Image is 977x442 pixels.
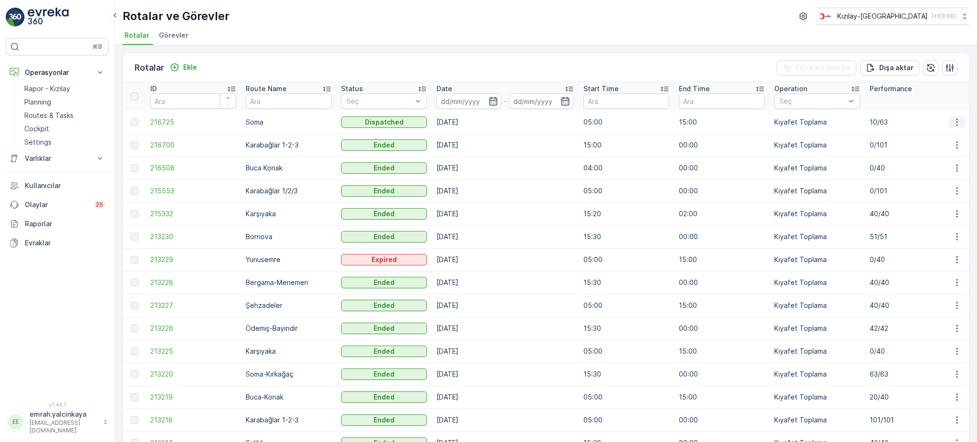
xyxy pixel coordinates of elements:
[432,179,579,202] td: [DATE]
[150,94,236,109] input: Ara
[159,31,188,40] span: Görevler
[131,233,138,241] div: Toggle Row Selected
[341,391,427,403] button: Ended
[25,238,105,248] p: Evraklar
[674,111,769,134] td: 15:00
[817,11,833,21] img: k%C4%B1z%C4%B1lay_jywRncg.png
[865,409,960,431] td: 101/101
[135,61,164,74] p: Rotalar
[432,157,579,179] td: [DATE]
[583,84,619,94] p: Start Time
[150,392,236,402] a: 213219
[150,415,236,425] a: 213218
[241,386,336,409] td: Buca-Konak
[374,186,395,196] p: Ended
[6,176,109,195] a: Kullanıcılar
[150,209,236,219] a: 215332
[432,271,579,294] td: [DATE]
[24,111,73,120] p: Routes & Tasks
[769,271,865,294] td: Kıyafet Toplama
[341,116,427,128] button: Dispatched
[131,210,138,218] div: Toggle Row Selected
[24,124,49,134] p: Cockpit
[865,179,960,202] td: 0/101
[25,68,90,77] p: Operasyonlar
[865,386,960,409] td: 20/40
[865,157,960,179] td: 0/40
[432,134,579,157] td: [DATE]
[579,409,674,431] td: 05:00
[579,271,674,294] td: 15:30
[131,118,138,126] div: Toggle Row Selected
[365,117,404,127] p: Dispatched
[150,347,236,356] span: 213225
[769,317,865,340] td: Kıyafet Toplama
[769,386,865,409] td: Kıyafet Toplama
[25,154,90,163] p: Varlıklar
[241,363,336,386] td: Soma-Kırkağaç
[341,139,427,151] button: Ended
[341,231,427,242] button: Ended
[341,185,427,197] button: Ended
[131,302,138,309] div: Toggle Row Selected
[131,325,138,332] div: Toggle Row Selected
[241,317,336,340] td: Ödemiş-Bayındır
[674,363,769,386] td: 00:00
[674,409,769,431] td: 00:00
[341,84,363,94] p: Status
[674,294,769,317] td: 15:00
[24,97,51,107] p: Planning
[131,370,138,378] div: Toggle Row Selected
[579,248,674,271] td: 05:00
[28,8,69,27] img: logo_light-DOdMpM7g.png
[374,278,395,287] p: Ended
[374,301,395,310] p: Ended
[674,248,769,271] td: 15:00
[865,294,960,317] td: 40/40
[241,409,336,431] td: Karabağlar 1-2-3
[579,202,674,225] td: 15:20
[21,122,109,136] a: Cockpit
[6,233,109,253] a: Evraklar
[432,111,579,134] td: [DATE]
[579,294,674,317] td: 05:00
[241,340,336,363] td: Karşıyaka
[241,179,336,202] td: Karabağlar 1/2/3
[432,202,579,225] td: [DATE]
[432,294,579,317] td: [DATE]
[24,137,52,147] p: Settings
[341,323,427,334] button: Ended
[837,11,928,21] p: Kızılay-[GEOGRAPHIC_DATA]
[374,324,395,333] p: Ended
[579,179,674,202] td: 05:00
[432,248,579,271] td: [DATE]
[432,317,579,340] td: [DATE]
[674,340,769,363] td: 15:00
[437,84,452,94] p: Date
[8,414,23,430] div: EE
[865,340,960,363] td: 0/40
[21,136,109,149] a: Settings
[6,149,109,168] button: Varlıklar
[150,232,236,242] span: 213230
[246,94,332,109] input: Ara
[123,9,229,24] p: Rotalar ve Görevler
[21,95,109,109] a: Planning
[166,62,201,73] button: Ekle
[131,256,138,263] div: Toggle Row Selected
[6,8,25,27] img: logo
[150,255,236,264] span: 213229
[374,415,395,425] p: Ended
[241,248,336,271] td: Yunusemre
[131,141,138,149] div: Toggle Row Selected
[374,347,395,356] p: Ended
[865,317,960,340] td: 42/42
[579,340,674,363] td: 05:00
[150,324,236,333] a: 213226
[679,84,710,94] p: End Time
[769,225,865,248] td: Kıyafet Toplama
[150,301,236,310] a: 213227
